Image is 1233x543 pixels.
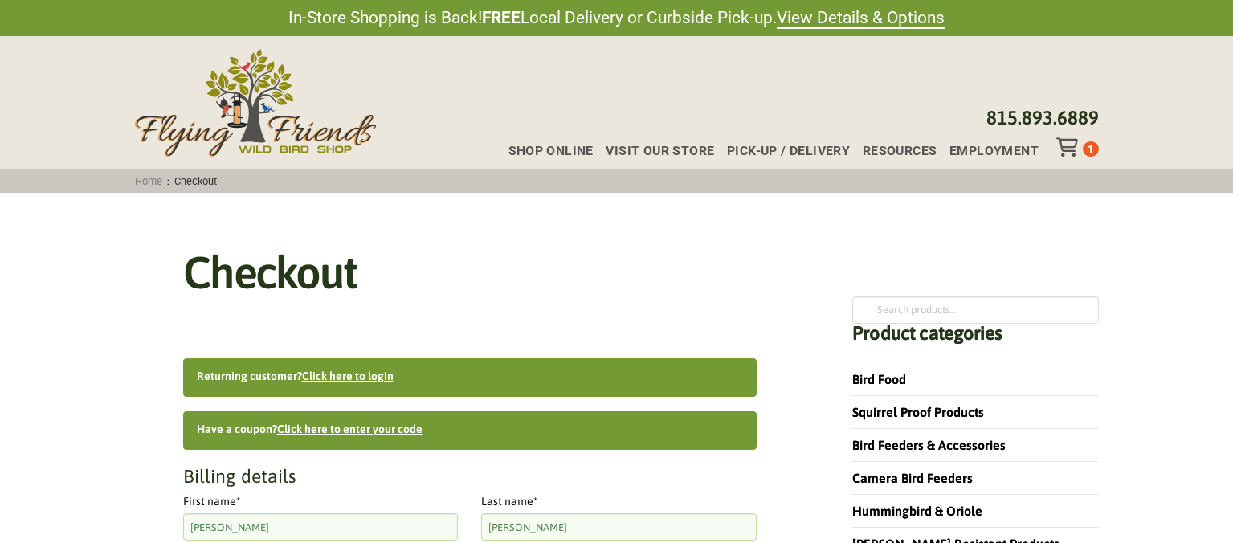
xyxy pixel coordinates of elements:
a: Bird Feeders & Accessories [852,438,1006,452]
a: View Details & Options [777,8,945,29]
h1: Checkout [183,249,357,296]
span: In-Store Shopping is Back! Local Delivery or Curbside Pick-up. [288,6,945,30]
a: Squirrel Proof Products [852,405,984,419]
span: 1 [1088,143,1093,155]
span: Checkout [169,175,223,187]
div: Have a coupon? [183,411,757,450]
a: Camera Bird Feeders [852,471,973,485]
a: Hummingbird & Oriole [852,504,982,518]
a: Shop Online [496,145,594,157]
div: Returning customer? [183,358,757,397]
span: Shop Online [508,145,594,157]
img: Flying Friends Wild Bird Shop Logo [135,49,376,157]
h3: Billing details [183,465,757,489]
span: Employment [949,145,1039,157]
strong: FREE [482,8,521,27]
div: Toggle Off Canvas Content [1056,137,1083,157]
h4: Product categories [852,324,1098,353]
input: Search products… [852,296,1098,324]
a: Home [129,175,167,187]
a: Resources [850,145,937,157]
a: Enter your coupon code [277,423,423,435]
span: Pick-up / Delivery [727,145,850,157]
label: First name [183,492,459,512]
span: : [129,175,223,187]
a: Bird Food [852,372,906,386]
a: Visit Our Store [593,145,714,157]
a: Pick-up / Delivery [714,145,850,157]
a: Click here to login [302,369,394,382]
span: Resources [863,145,937,157]
a: Employment [937,145,1039,157]
a: 815.893.6889 [986,107,1099,129]
span: Visit Our Store [606,145,714,157]
label: Last name [481,492,757,512]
